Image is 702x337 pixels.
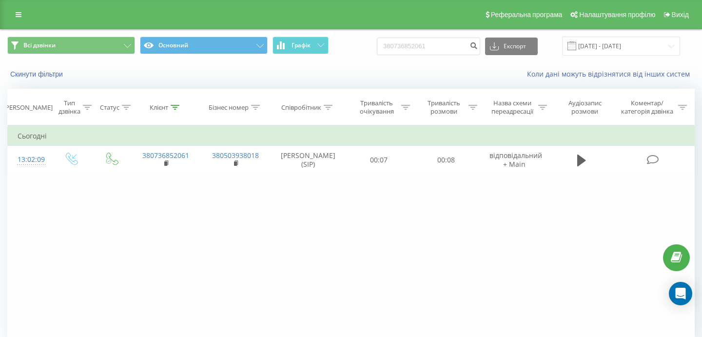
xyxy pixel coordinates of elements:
a: Коли дані можуть відрізнятися вiд інших систем [527,69,695,79]
button: Основний [140,37,268,54]
div: [PERSON_NAME] [3,103,53,112]
div: Тривалість очікування [354,99,399,116]
td: [PERSON_NAME] (SIP) [271,146,346,174]
div: Тип дзвінка [58,99,80,116]
td: 00:08 [412,146,480,174]
td: 00:07 [346,146,413,174]
div: Клієнт [150,103,168,112]
div: Open Intercom Messenger [669,282,692,305]
div: Коментар/категорія дзвінка [619,99,676,116]
span: Налаштування профілю [579,11,655,19]
div: 13:02:09 [18,150,41,169]
div: Бізнес номер [209,103,249,112]
span: Всі дзвінки [23,41,56,49]
td: Сьогодні [8,126,695,146]
div: Тривалість розмови [421,99,466,116]
td: відповідальний + Main [480,146,549,174]
div: Назва схеми переадресації [488,99,536,116]
input: Пошук за номером [377,38,480,55]
div: Співробітник [281,103,321,112]
div: Статус [100,103,119,112]
span: Вихід [672,11,689,19]
button: Скинути фільтри [7,70,68,79]
span: Графік [292,42,311,49]
button: Всі дзвінки [7,37,135,54]
a: 380503938018 [212,151,259,160]
div: Аудіозапис розмови [558,99,611,116]
a: 380736852061 [142,151,189,160]
span: Реферальна програма [491,11,563,19]
button: Графік [273,37,329,54]
button: Експорт [485,38,538,55]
